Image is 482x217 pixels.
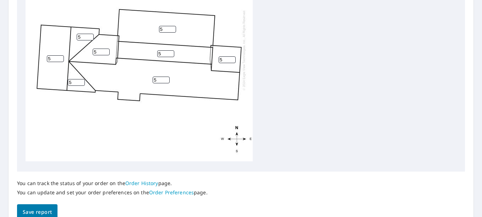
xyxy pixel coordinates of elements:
[125,180,158,187] a: Order History
[23,208,52,217] span: Save report
[149,189,194,196] a: Order Preferences
[17,180,208,187] p: You can track the status of your order on the page.
[17,189,208,196] p: You can update and set your order preferences on the page.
